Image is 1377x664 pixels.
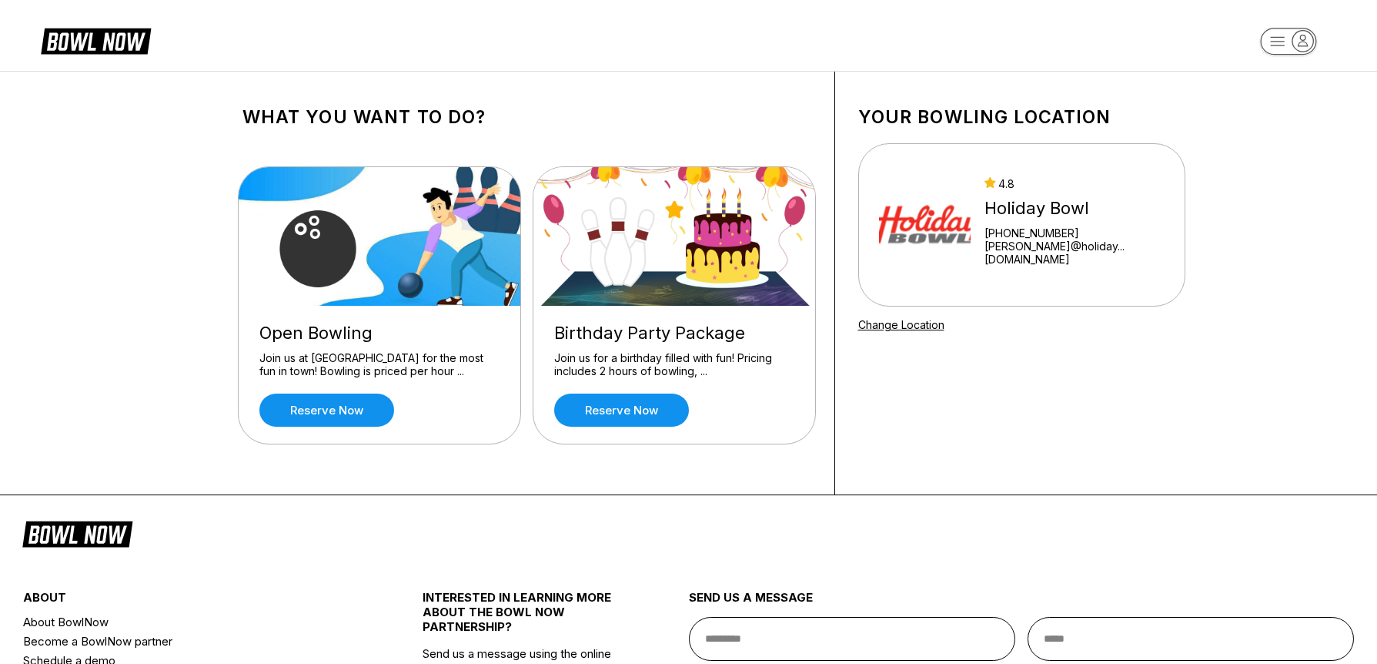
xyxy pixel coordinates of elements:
[858,318,944,331] a: Change Location
[259,351,500,378] div: Join us at [GEOGRAPHIC_DATA] for the most fun in town! Bowling is priced per hour ...
[239,167,522,306] img: Open Bowling
[533,167,817,306] img: Birthday Party Package
[423,590,622,646] div: INTERESTED IN LEARNING MORE ABOUT THE BOWL NOW PARTNERSHIP?
[984,240,1164,266] a: [PERSON_NAME]@holiday...[DOMAIN_NAME]
[858,106,1185,128] h1: Your bowling location
[23,612,356,632] a: About BowlNow
[242,106,811,128] h1: What you want to do?
[23,590,356,612] div: about
[984,198,1164,219] div: Holiday Bowl
[984,177,1164,190] div: 4.8
[259,394,394,427] a: Reserve now
[879,167,971,283] img: Holiday Bowl
[554,351,794,378] div: Join us for a birthday filled with fun! Pricing includes 2 hours of bowling, ...
[23,632,356,651] a: Become a BowlNow partner
[984,226,1164,240] div: [PHONE_NUMBER]
[259,323,500,344] div: Open Bowling
[554,394,689,427] a: Reserve now
[554,323,794,344] div: Birthday Party Package
[689,590,1355,617] div: send us a message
